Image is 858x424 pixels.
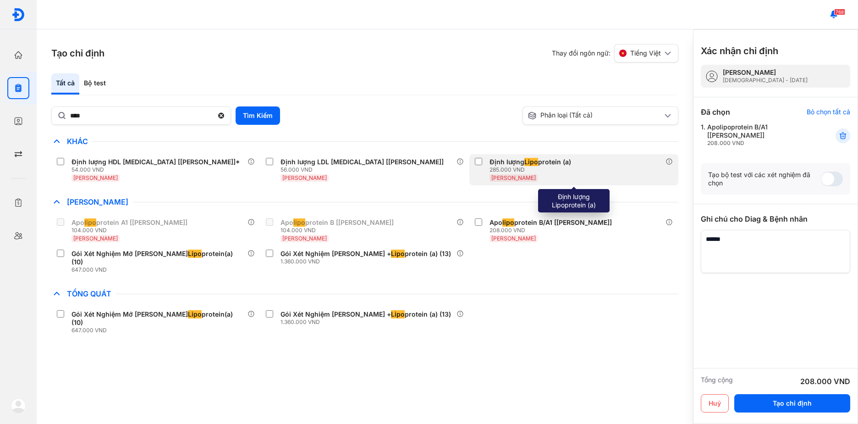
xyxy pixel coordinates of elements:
[293,218,305,227] span: lipo
[701,123,813,147] div: 1.
[188,310,202,318] span: Lipo
[73,235,118,242] span: [PERSON_NAME]
[800,376,850,387] div: 208.000 VND
[236,106,280,125] button: Tìm Kiếm
[489,158,571,166] div: Định lượng protein (a)
[701,106,730,117] div: Đã chọn
[282,174,327,181] span: [PERSON_NAME]
[280,227,397,234] div: 104.000 VND
[280,258,455,265] div: 1.360.000 VND
[280,318,455,326] div: 1.360.000 VND
[707,123,813,147] div: Apolipoprotein B/A1 [[PERSON_NAME]]
[62,137,93,146] span: Khác
[51,73,79,95] div: Tất cả
[62,197,133,206] span: [PERSON_NAME]
[51,47,104,60] h3: Tạo chỉ định
[71,166,243,173] div: 54.000 VND
[489,227,616,234] div: 208.000 VND
[552,44,678,62] div: Thay đổi ngôn ngữ:
[71,327,247,334] div: 647.000 VND
[280,310,451,318] div: Gói Xét Nghiệm [PERSON_NAME] + protein (a) (13)
[491,174,536,181] span: [PERSON_NAME]
[701,45,778,57] h3: Xác nhận chỉ định
[280,158,444,166] div: Định lượng LDL [MEDICAL_DATA] [[PERSON_NAME]]
[701,213,850,224] div: Ghi chú cho Diag & Bệnh nhân
[834,9,845,15] span: 768
[701,394,729,413] button: Huỷ
[62,289,116,298] span: Tổng Quát
[391,310,405,318] span: Lipo
[71,266,247,273] div: 647.000 VND
[84,218,96,227] span: lipo
[723,77,808,84] div: [DEMOGRAPHIC_DATA] - [DATE]
[280,218,394,227] div: Apo protein B [[PERSON_NAME]]
[524,158,538,166] span: Lipo
[489,166,575,173] div: 285.000 VND
[807,108,850,116] div: Bỏ chọn tất cả
[71,218,187,227] div: Apo protein A1 [[PERSON_NAME]]
[491,235,536,242] span: [PERSON_NAME]
[734,394,850,413] button: Tạo chỉ định
[502,218,514,227] span: lipo
[528,111,662,120] div: Phân loại (Tất cả)
[11,398,26,413] img: logo
[282,235,327,242] span: [PERSON_NAME]
[71,310,244,327] div: Gói Xét Nghiệm Mỡ [PERSON_NAME] protein(a) (10)
[280,166,447,173] div: 56.000 VND
[630,49,661,57] span: Tiếng Việt
[79,73,110,95] div: Bộ test
[73,174,118,181] span: [PERSON_NAME]
[71,158,240,166] div: Định lượng HDL [MEDICAL_DATA] [[PERSON_NAME]]*
[188,250,202,258] span: Lipo
[489,218,612,227] div: Apo protein B/A1 [[PERSON_NAME]]
[280,250,451,258] div: Gói Xét Nghiệm [PERSON_NAME] + protein (a) (13)
[707,139,813,147] div: 208.000 VND
[71,250,244,266] div: Gói Xét Nghiệm Mỡ [PERSON_NAME] protein(a) (10)
[71,227,191,234] div: 104.000 VND
[701,376,733,387] div: Tổng cộng
[11,8,25,22] img: logo
[391,250,405,258] span: Lipo
[708,171,821,187] div: Tạo bộ test với các xét nghiệm đã chọn
[723,68,808,77] div: [PERSON_NAME]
